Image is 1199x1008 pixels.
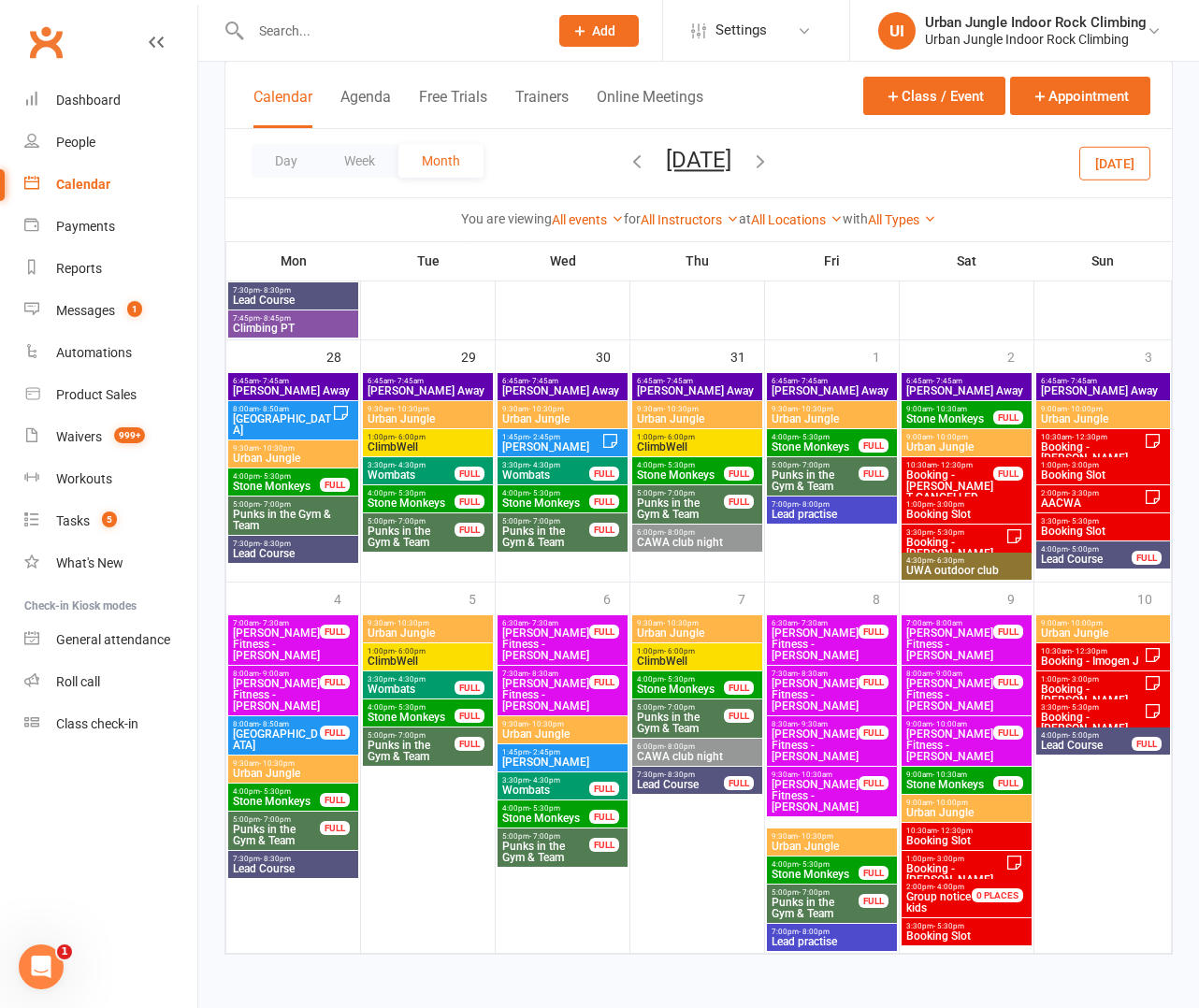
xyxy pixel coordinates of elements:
div: FULL [859,439,888,453]
div: 8 [873,583,899,613]
span: - 4:30pm [529,461,560,469]
span: - 5:30pm [395,489,426,497]
span: 4:00pm [636,461,725,469]
span: 1:45pm [501,433,601,441]
span: 9:30am [636,405,758,413]
div: Tasks [56,513,90,528]
span: - 7:30am [259,619,289,627]
span: - 10:30pm [798,405,833,413]
span: ClimbWell [367,655,489,667]
a: All Instructors [641,212,739,227]
span: 7:30am [771,670,860,678]
span: - 10:30pm [663,619,699,627]
span: 10:30am [1040,433,1144,441]
span: - 3:00pm [933,500,964,509]
div: FULL [455,495,484,509]
span: Booking Slot [905,509,1028,520]
button: [DATE] [1079,146,1150,180]
span: - 7:30am [528,619,558,627]
span: - 7:45am [528,377,558,385]
span: 4:00pm [1040,545,1133,554]
div: FULL [589,495,619,509]
span: - 8:00pm [799,500,830,509]
span: 9:30am [232,444,354,453]
span: ClimbWell [636,655,758,667]
span: [PERSON_NAME] Away [771,385,893,396]
span: 4:30pm [905,556,1028,565]
span: CAWA club night [636,537,758,548]
span: 7:45pm [232,314,354,323]
span: 6:45am [636,377,758,385]
a: Automations [24,332,197,374]
span: 4:00pm [501,489,590,497]
span: - 5:30pm [664,461,695,469]
span: 10:30am [1040,647,1144,655]
span: - 4:30pm [395,461,426,469]
th: Fri [765,241,900,281]
span: - 10:30pm [394,619,429,627]
a: General attendance kiosk mode [24,619,197,661]
span: 9:00am [1040,405,1166,413]
span: - 7:00pm [664,489,695,497]
span: 1:00pm [1040,461,1166,469]
div: 10 [1137,583,1171,613]
a: People [24,122,197,164]
span: 3:30pm [367,675,455,684]
span: - 8:45pm [260,314,291,323]
span: Stone Monkeys [367,497,455,509]
span: 9:30am [367,405,489,413]
span: - 8:00pm [664,528,695,537]
span: - 12:30pm [937,461,973,469]
span: [PERSON_NAME] Away [501,385,624,396]
div: 30 [596,340,629,371]
div: FULL [1132,551,1162,565]
span: - 10:30am [932,405,967,413]
span: [PERSON_NAME] [501,441,601,453]
span: 1:00pm [636,647,758,655]
span: Urban Jungle [367,413,489,425]
span: - 5:30pm [933,528,964,537]
a: Messages 1 [24,290,197,332]
span: - 7:00pm [395,517,426,526]
span: - 5:30pm [799,433,830,441]
div: FULL [724,495,754,509]
div: FULL [993,410,1023,425]
button: Week [321,144,398,178]
span: - 7:45am [798,377,828,385]
div: Urban Jungle Indoor Rock Climbing [925,14,1147,31]
span: - 8:30am [528,670,558,678]
span: 9:30am [501,405,624,413]
button: Online Meetings [597,88,703,128]
span: [PERSON_NAME] Fitness - [PERSON_NAME] [501,678,590,712]
button: Trainers [515,88,569,128]
span: - 10:00pm [1067,405,1103,413]
div: Payments [56,219,115,234]
span: Wombats [367,469,455,481]
div: Urban Jungle Indoor Rock Climbing [925,31,1147,48]
span: - 7:45am [259,377,289,385]
div: FULL [589,675,619,689]
span: 5:00pm [636,489,725,497]
span: Urban Jungle [636,627,758,639]
span: - 7:00pm [529,517,560,526]
span: 9:30am [367,619,489,627]
span: - 7:00pm [799,461,830,469]
span: Urban Jungle [501,413,624,425]
div: Automations [56,345,132,360]
span: Urban Jungle [636,413,758,425]
span: 7:30pm [232,540,354,548]
div: Class check-in [56,716,138,731]
strong: with [843,211,868,226]
span: 9:30am [636,619,758,627]
span: 1:00pm [367,647,489,655]
a: All Locations [751,212,843,227]
span: - 8:30am [798,670,828,678]
span: - 8:00am [932,619,962,627]
a: Product Sales [24,374,197,416]
div: FULL [993,625,1023,639]
span: 3:30pm [501,461,590,469]
input: Search... [245,18,535,44]
span: Punks in the Gym & Team [501,526,590,548]
span: Urban Jungle [232,453,354,464]
span: Booking - [PERSON_NAME] [1040,684,1144,706]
